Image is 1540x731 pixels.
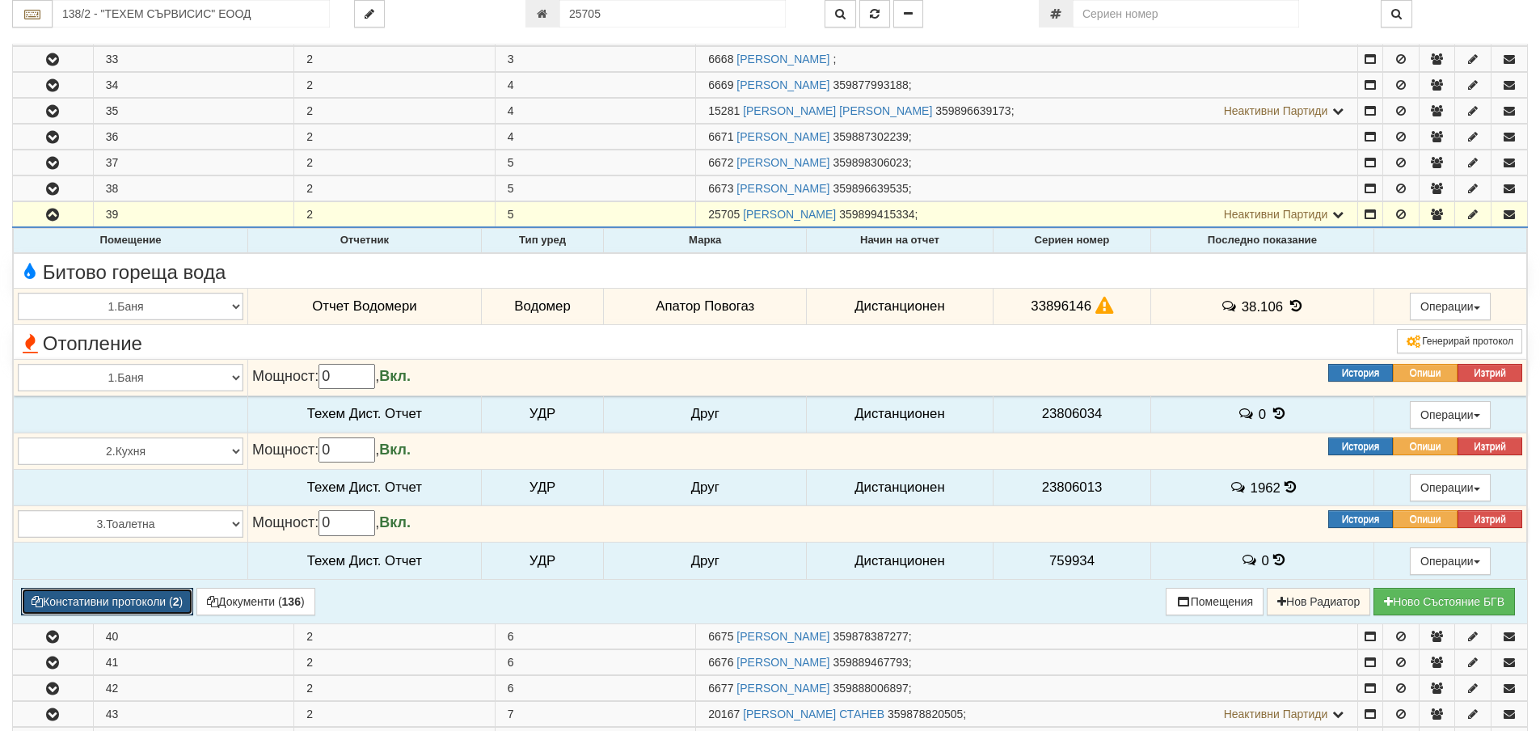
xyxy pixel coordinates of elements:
span: 359878820505 [888,708,963,720]
td: 2 [294,176,496,201]
button: Новo Състояние БГВ [1373,588,1515,615]
td: Дистанционен [807,543,994,580]
span: Техем Дист. Отчет [307,553,422,568]
th: Тип уред [481,229,604,253]
td: Друг [604,469,807,506]
span: 359899415334 [839,208,914,221]
span: 5 [508,156,514,169]
span: 4 [508,130,514,143]
span: Неактивни Партиди [1224,104,1328,117]
span: Партида № [708,78,733,91]
td: Друг [604,543,807,580]
button: Операции [1410,547,1491,575]
a: [PERSON_NAME] СТАНЕВ [743,708,884,720]
td: 38 [93,176,294,201]
td: 39 [93,202,294,228]
span: 359888006897 [833,682,908,695]
td: 2 [294,202,496,228]
button: Опиши [1393,510,1458,528]
span: Мощност: , [252,442,411,458]
span: 5 [508,182,514,195]
span: Партида № [708,130,733,143]
td: 2 [294,676,496,701]
span: Партида № [708,156,733,169]
a: [PERSON_NAME] [736,630,829,643]
span: 4 [508,78,514,91]
button: Изтрий [1458,364,1522,382]
td: ; [696,73,1358,98]
td: ; [696,624,1358,649]
span: 7 [508,708,514,720]
span: Партида № [708,630,733,643]
span: 0 [1262,553,1269,568]
td: ; [696,702,1358,727]
td: 2 [294,150,496,175]
span: 359889467793 [833,656,908,669]
td: ; [696,176,1358,201]
td: 35 [93,99,294,124]
a: [PERSON_NAME] [743,208,836,221]
span: Партида № [708,708,740,720]
a: [PERSON_NAME] [736,130,829,143]
td: 33 [93,47,294,72]
span: Мощност: , [252,514,411,530]
span: История на забележките [1229,480,1250,495]
span: 33896146 [1031,298,1091,314]
span: 1962 [1251,480,1281,495]
span: История на показанията [1285,480,1296,495]
th: Помещение [14,229,248,253]
b: 2 [173,595,179,608]
th: Отчетник [248,229,482,253]
td: Водомер [481,288,604,325]
th: Сериен номер [993,229,1150,253]
span: Партида № [708,53,733,65]
td: 2 [294,73,496,98]
td: 2 [294,47,496,72]
span: 359896639535 [833,182,908,195]
td: ; [696,125,1358,150]
button: Генерирай протокол [1397,329,1522,353]
a: [PERSON_NAME] [736,182,829,195]
span: 759934 [1049,553,1095,568]
button: Констативни протоколи (2) [21,588,193,615]
td: Дистанционен [807,469,994,506]
b: Вкл. [379,442,411,458]
span: 6 [508,656,514,669]
span: Партида № [708,182,733,195]
td: Друг [604,395,807,433]
th: Последно показание [1151,229,1373,253]
a: [PERSON_NAME] [736,53,829,65]
span: История на показанията [1270,406,1288,421]
button: Изтрий [1458,510,1522,528]
td: 41 [93,650,294,675]
span: История на показанията [1287,298,1305,314]
a: [PERSON_NAME] [736,656,829,669]
th: Начин на отчет [807,229,994,253]
td: УДР [481,395,604,433]
button: Нов Радиатор [1267,588,1370,615]
button: Операции [1410,401,1491,429]
button: Опиши [1393,364,1458,382]
a: [PERSON_NAME] [PERSON_NAME] [743,104,932,117]
span: 5 [508,208,514,221]
button: Опиши [1393,437,1458,455]
span: Партида № [708,656,733,669]
td: 37 [93,150,294,175]
b: 136 [282,595,301,608]
td: Дистанционен [807,288,994,325]
button: Документи (136) [196,588,315,615]
a: [PERSON_NAME] [736,78,829,91]
td: 2 [294,99,496,124]
td: Апатор Повогаз [604,288,807,325]
td: ; [696,676,1358,701]
span: 23806013 [1042,480,1103,495]
button: История [1328,510,1393,528]
a: [PERSON_NAME] [736,682,829,695]
button: Операции [1410,293,1491,320]
span: 3 [508,53,514,65]
td: 2 [294,650,496,675]
span: 0 [1259,406,1266,421]
td: ; [696,99,1358,124]
span: 6 [508,682,514,695]
b: Вкл. [379,514,411,530]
